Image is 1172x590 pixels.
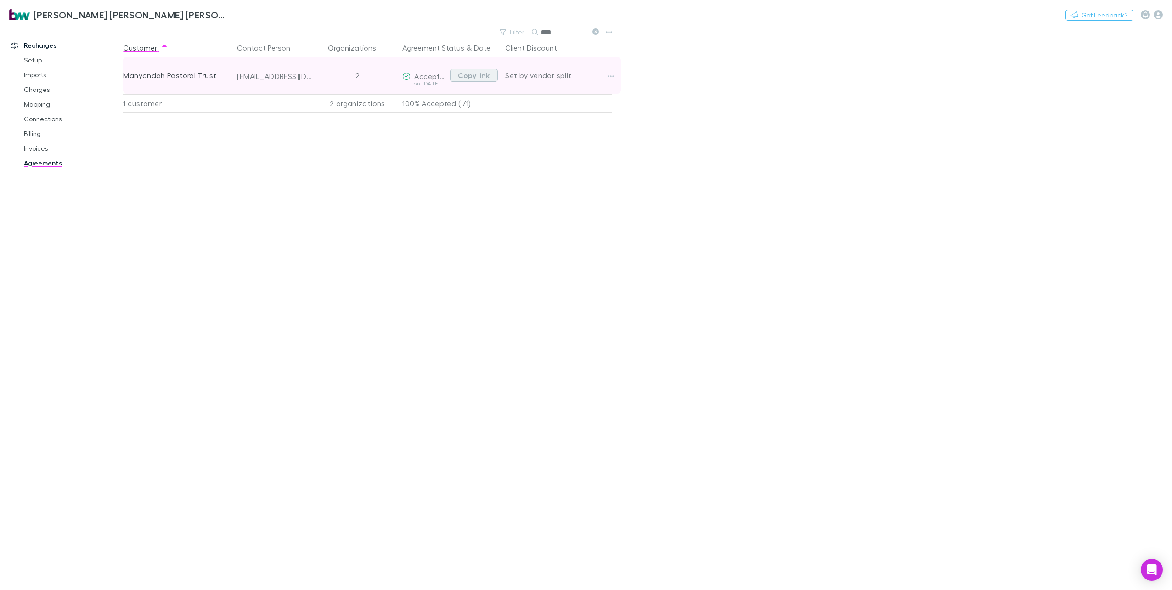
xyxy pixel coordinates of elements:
[15,68,128,82] a: Imports
[123,39,168,57] button: Customer
[15,82,128,97] a: Charges
[505,39,568,57] button: Client Discount
[495,27,530,38] button: Filter
[1065,10,1133,21] button: Got Feedback?
[237,39,301,57] button: Contact Person
[9,9,30,20] img: Brewster Walsh Waters Partners's Logo
[505,57,612,94] div: Set by vendor split
[123,94,233,113] div: 1 customer
[15,112,128,126] a: Connections
[450,69,498,82] button: Copy link
[34,9,228,20] h3: [PERSON_NAME] [PERSON_NAME] [PERSON_NAME] Partners
[15,141,128,156] a: Invoices
[328,39,387,57] button: Organizations
[237,72,312,81] div: [EMAIL_ADDRESS][DOMAIN_NAME]
[414,72,449,80] span: Accepted
[15,156,128,170] a: Agreements
[402,39,498,57] div: &
[123,57,230,94] div: Manyondah Pastoral Trust
[402,81,446,86] div: on [DATE]
[15,126,128,141] a: Billing
[402,39,464,57] button: Agreement Status
[474,39,490,57] button: Date
[15,53,128,68] a: Setup
[316,57,399,94] div: 2
[402,95,498,112] p: 100% Accepted (1/1)
[15,97,128,112] a: Mapping
[1141,559,1163,581] div: Open Intercom Messenger
[2,38,128,53] a: Recharges
[316,94,399,113] div: 2 organizations
[4,4,233,26] a: [PERSON_NAME] [PERSON_NAME] [PERSON_NAME] Partners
